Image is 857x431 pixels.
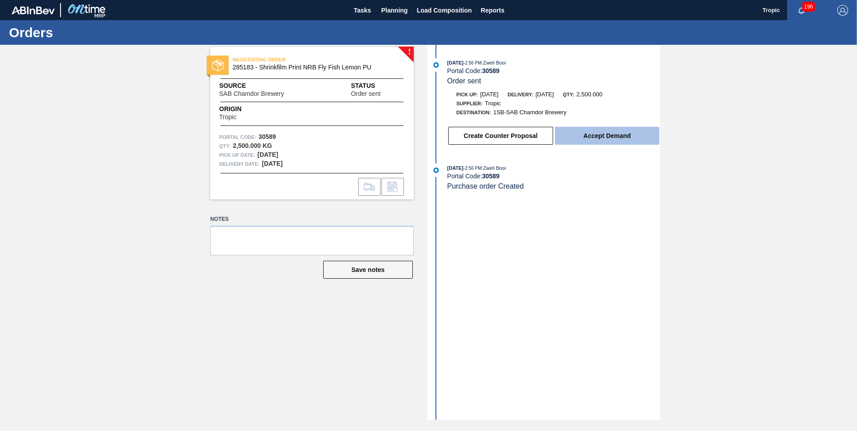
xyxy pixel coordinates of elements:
div: Go to Load Composition [358,178,381,196]
strong: 30589 [482,67,499,74]
span: Qty : [219,142,230,151]
span: Destination: [456,110,491,115]
span: 2,500.000 [576,91,602,98]
span: 196 [802,2,815,12]
button: Save notes [323,261,413,279]
span: [DATE] [447,60,463,65]
span: Pick up: [456,92,478,97]
span: Load Composition [417,5,472,16]
h1: Orders [9,27,168,38]
span: Pick up Date: [219,151,255,159]
span: Origin [219,104,259,114]
span: - 2:56 PM [463,60,482,65]
span: Supplier: [456,101,483,106]
span: : Zweli Booi [482,165,506,171]
span: 1SB-SAB Chamdor Brewery [493,109,566,116]
img: status [212,60,224,71]
span: Purchase order Created [447,182,524,190]
span: [DATE] [480,91,498,98]
span: Tropic [485,100,501,107]
img: atual [433,62,439,68]
div: Portal Code: [447,172,660,180]
span: [DATE] [447,165,463,171]
img: Logout [837,5,848,16]
span: Reports [481,5,505,16]
span: Delivery Date: [219,159,260,168]
label: Notes [210,213,414,226]
div: Inform order change [381,178,404,196]
button: Create Counter Proposal [448,127,553,145]
strong: 30589 [259,133,276,140]
span: NEGOTIATING ORDER [233,55,358,64]
strong: [DATE] [257,151,278,158]
button: Notifications [787,4,816,17]
span: Qty: [563,92,574,97]
span: SAB Chamdor Brewery [219,91,284,97]
span: 285183 - Shrinkfilm Print NRB Fly Fish Lemon PU [233,64,395,71]
span: Planning [381,5,408,16]
strong: 2,500.000 KG [233,142,272,149]
span: Tasks [353,5,372,16]
strong: [DATE] [262,160,282,167]
span: Tropic [219,114,236,121]
img: TNhmsLtSVTkK8tSr43FrP2fwEKptu5GPRR3wAAAABJRU5ErkJggg== [12,6,55,14]
div: Portal Code: [447,67,660,74]
span: : Zweli Booi [482,60,506,65]
span: Source [219,81,311,91]
button: Accept Demand [555,127,659,145]
span: - 2:56 PM [463,166,482,171]
strong: 30589 [482,172,499,180]
span: Status [351,81,405,91]
img: atual [433,168,439,173]
span: Portal Code: [219,133,256,142]
span: Delivery: [507,92,533,97]
span: [DATE] [536,91,554,98]
span: Order sent [447,77,481,85]
span: Order sent [351,91,381,97]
